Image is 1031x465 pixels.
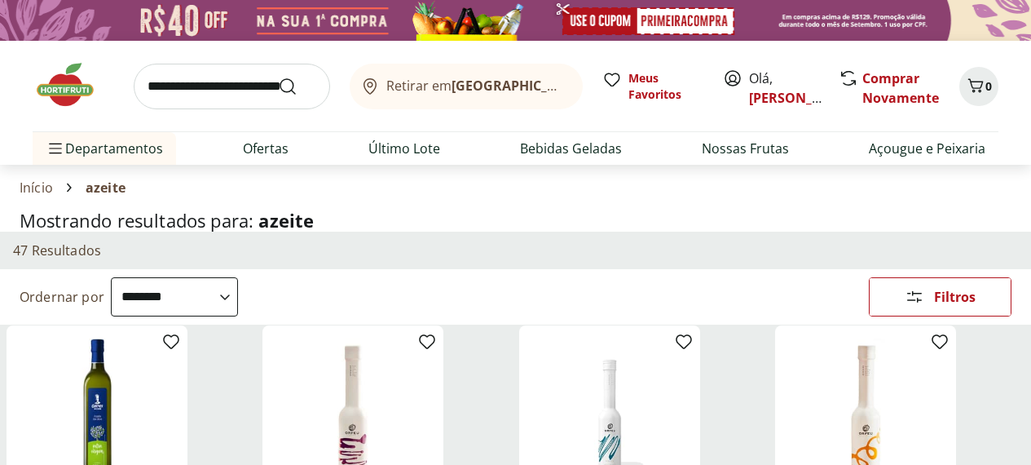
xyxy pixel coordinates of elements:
[602,70,703,103] a: Meus Favoritos
[350,64,583,109] button: Retirar em[GEOGRAPHIC_DATA]/[GEOGRAPHIC_DATA]
[46,129,65,168] button: Menu
[20,180,53,195] a: Início
[869,139,985,158] a: Açougue e Peixaria
[86,180,126,195] span: azeite
[134,64,330,109] input: search
[702,139,789,158] a: Nossas Frutas
[386,78,566,93] span: Retirar em
[749,69,822,108] span: Olá,
[934,290,976,303] span: Filtros
[905,287,924,307] svg: Abrir Filtros
[862,69,939,107] a: Comprar Novamente
[20,210,1011,231] h1: Mostrando resultados para:
[749,89,855,107] a: [PERSON_NAME]
[452,77,726,95] b: [GEOGRAPHIC_DATA]/[GEOGRAPHIC_DATA]
[258,208,314,232] span: azeite
[520,139,622,158] a: Bebidas Geladas
[368,139,440,158] a: Último Lote
[20,288,104,306] label: Ordernar por
[628,70,703,103] span: Meus Favoritos
[959,67,998,106] button: Carrinho
[243,139,289,158] a: Ofertas
[278,77,317,96] button: Submit Search
[33,60,114,109] img: Hortifruti
[985,78,992,94] span: 0
[46,129,163,168] span: Departamentos
[869,277,1011,317] button: Filtros
[13,241,101,259] h2: 47 Resultados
